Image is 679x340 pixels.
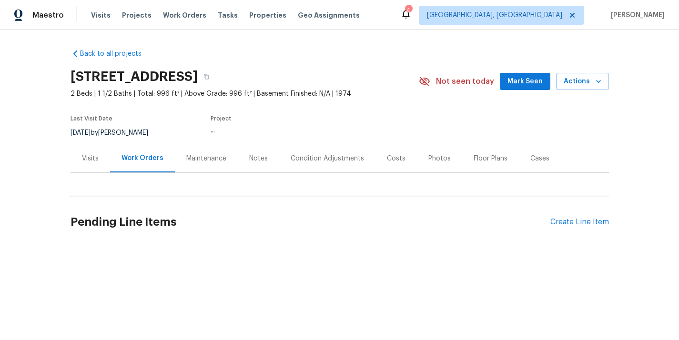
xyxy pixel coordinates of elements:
a: Back to all projects [71,49,162,59]
span: Properties [249,10,286,20]
h2: Pending Line Items [71,200,550,244]
div: Photos [428,154,451,163]
div: Floor Plans [474,154,507,163]
button: Mark Seen [500,73,550,90]
div: Condition Adjustments [291,154,364,163]
div: Cases [530,154,549,163]
button: Copy Address [198,68,215,85]
div: Create Line Item [550,218,609,227]
span: Visits [91,10,111,20]
div: Notes [249,154,268,163]
span: Tasks [218,12,238,19]
div: Costs [387,154,405,163]
span: Not seen today [436,77,494,86]
div: Work Orders [122,153,163,163]
span: 2 Beds | 1 1/2 Baths | Total: 996 ft² | Above Grade: 996 ft² | Basement Finished: N/A | 1974 [71,89,419,99]
span: Project [211,116,232,121]
div: by [PERSON_NAME] [71,127,160,139]
span: Mark Seen [507,76,543,88]
span: Projects [122,10,152,20]
div: Maintenance [186,154,226,163]
span: Actions [564,76,601,88]
h2: [STREET_ADDRESS] [71,72,198,81]
button: Actions [556,73,609,90]
span: Last Visit Date [71,116,112,121]
div: Visits [82,154,99,163]
span: Geo Assignments [298,10,360,20]
div: 4 [405,6,412,15]
span: Maestro [32,10,64,20]
div: ... [211,127,394,134]
span: [DATE] [71,130,91,136]
span: [PERSON_NAME] [607,10,665,20]
span: [GEOGRAPHIC_DATA], [GEOGRAPHIC_DATA] [427,10,562,20]
span: Work Orders [163,10,206,20]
